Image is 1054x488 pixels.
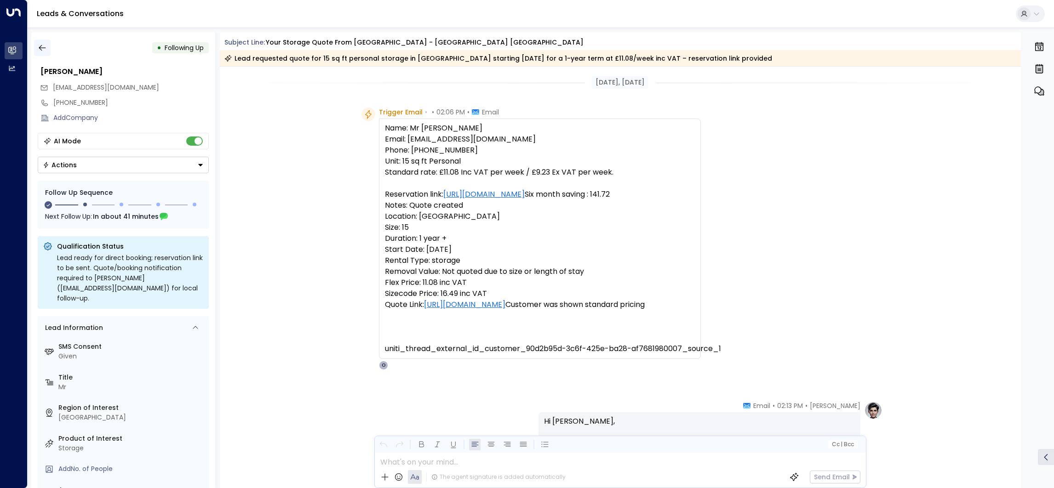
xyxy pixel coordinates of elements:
[224,38,265,47] span: Subject Line:
[38,157,209,173] div: Button group with a nested menu
[157,40,161,56] div: •
[42,323,103,333] div: Lead Information
[93,211,159,221] span: In about 41 minutes
[165,43,204,52] span: Following Up
[467,108,470,117] span: •
[425,108,427,117] span: •
[810,401,860,410] span: [PERSON_NAME]
[773,401,775,410] span: •
[53,83,159,92] span: [EMAIL_ADDRESS][DOMAIN_NAME]
[45,211,201,221] div: Next Follow Up:
[385,123,695,354] pre: Name: Mr [PERSON_NAME] Email: [EMAIL_ADDRESS][DOMAIN_NAME] Phone: [PHONE_NUMBER] Unit: 15 sq ft P...
[831,441,854,448] span: Cc Bcc
[40,66,209,77] div: [PERSON_NAME]
[482,108,499,117] span: Email
[379,108,423,117] span: Trigger Email
[753,401,770,410] span: Email
[53,83,159,92] span: pauldavies48@hotmail.com
[43,161,77,169] div: Actions
[58,352,205,361] div: Given
[57,242,203,251] p: Qualification Status
[266,38,584,47] div: Your storage quote from [GEOGRAPHIC_DATA] - [GEOGRAPHIC_DATA] [GEOGRAPHIC_DATA]
[58,373,205,382] label: Title
[436,108,465,117] span: 02:06 PM
[37,8,124,19] a: Leads & Conversations
[38,157,209,173] button: Actions
[58,464,205,474] div: AddNo. of People
[53,113,209,123] div: AddCompany
[58,434,205,443] label: Product of Interest
[777,401,803,410] span: 02:13 PM
[57,253,203,303] div: Lead ready for direct booking; reservation link to be sent. Quote/booking notification required t...
[379,361,388,370] div: O
[864,401,882,420] img: profile-logo.png
[58,382,205,392] div: Mr
[58,413,205,422] div: [GEOGRAPHIC_DATA]
[58,342,205,352] label: SMS Consent
[431,473,566,481] div: The agent signature is added automatically
[432,108,434,117] span: •
[828,440,857,449] button: Cc|Bcc
[443,189,525,200] a: [URL][DOMAIN_NAME]
[54,136,81,146] div: AI Mode
[224,54,772,63] div: Lead requested quote for 15 sq ft personal storage in [GEOGRAPHIC_DATA] starting [DATE] for a 1-y...
[58,443,205,453] div: Storage
[394,439,405,450] button: Redo
[378,439,389,450] button: Undo
[805,401,808,410] span: •
[841,441,842,448] span: |
[58,403,205,413] label: Region of Interest
[592,76,648,89] div: [DATE], [DATE]
[53,98,209,108] div: [PHONE_NUMBER]
[45,188,201,198] div: Follow Up Sequence
[424,299,505,310] a: [URL][DOMAIN_NAME]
